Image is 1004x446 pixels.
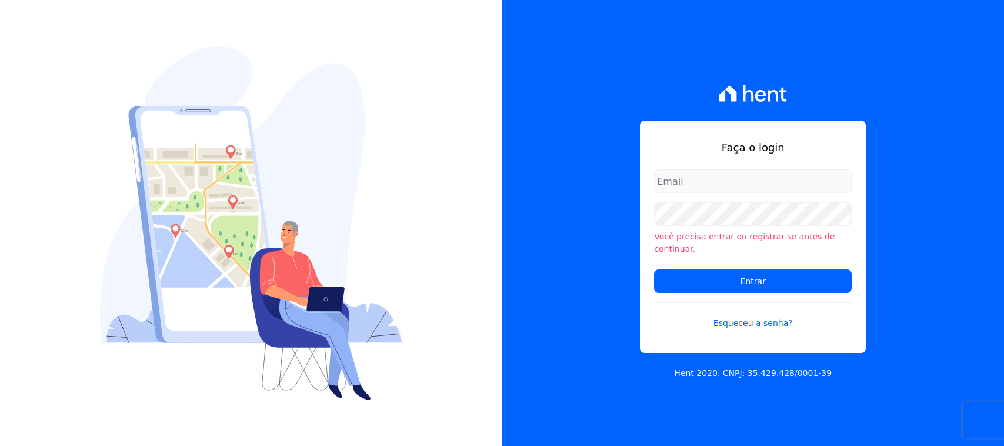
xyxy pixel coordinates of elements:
[654,169,852,193] input: Email
[654,139,852,155] h1: Faça o login
[654,269,852,293] input: Entrar
[100,46,402,400] img: Login
[654,231,852,255] li: Você precisa entrar ou registrar-se antes de continuar.
[674,367,832,380] p: Hent 2020. CNPJ: 35.429.428/0001-39
[654,302,852,329] a: Esqueceu a senha?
